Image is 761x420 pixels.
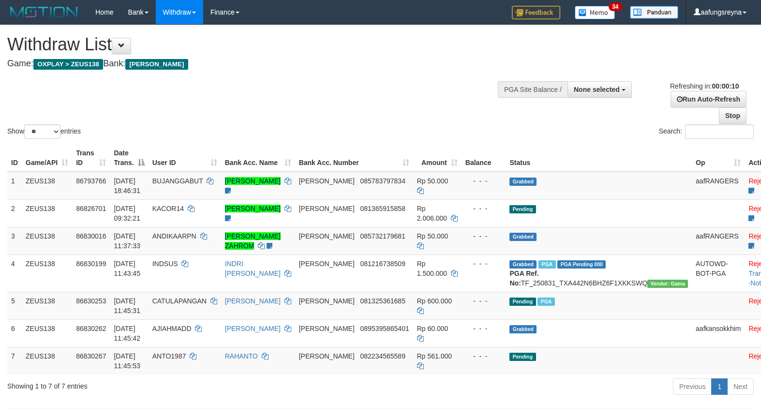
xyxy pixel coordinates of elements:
[692,255,745,292] td: AUTOWD-BOT-PGA
[7,292,22,319] td: 5
[76,325,106,332] span: 86830262
[417,205,447,222] span: Rp 2.006.000
[299,232,355,240] span: [PERSON_NAME]
[659,124,754,139] label: Search:
[295,144,413,172] th: Bank Acc. Number: activate to sort column ascending
[152,352,186,360] span: ANTO1987
[360,325,409,332] span: Copy 0895395865401 to clipboard
[509,270,538,287] b: PGA Ref. No:
[465,176,502,186] div: - - -
[7,172,22,200] td: 1
[7,377,310,391] div: Showing 1 to 7 of 7 entries
[727,378,754,395] a: Next
[221,144,295,172] th: Bank Acc. Name: activate to sort column ascending
[225,352,258,360] a: RAHANTO
[225,297,281,305] a: [PERSON_NAME]
[24,124,60,139] select: Showentries
[76,205,106,212] span: 86826701
[22,319,72,347] td: ZEUS138
[125,59,188,70] span: [PERSON_NAME]
[509,325,537,333] span: Grabbed
[225,232,281,250] a: [PERSON_NAME] ZAHROM
[509,353,536,361] span: Pending
[299,352,355,360] span: [PERSON_NAME]
[7,144,22,172] th: ID
[360,232,405,240] span: Copy 085732179681 to clipboard
[76,177,106,185] span: 86793766
[76,297,106,305] span: 86830253
[22,347,72,375] td: ZEUS138
[567,81,632,98] button: None selected
[670,82,739,90] span: Refreshing in:
[152,325,192,332] span: AJIAHMADD
[360,205,405,212] span: Copy 081365915858 to clipboard
[76,352,106,360] span: 86830267
[711,378,728,395] a: 1
[299,205,355,212] span: [PERSON_NAME]
[22,255,72,292] td: ZEUS138
[22,227,72,255] td: ZEUS138
[7,347,22,375] td: 7
[360,352,405,360] span: Copy 082234565589 to clipboard
[299,297,355,305] span: [PERSON_NAME]
[417,232,448,240] span: Rp 50.000
[152,177,203,185] span: BUJANGGABUT
[114,352,140,370] span: [DATE] 11:45:53
[465,351,502,361] div: - - -
[299,177,355,185] span: [PERSON_NAME]
[712,82,739,90] strong: 00:00:10
[506,255,692,292] td: TF_250831_TXA442N6BHZ6F1XKKSWQ
[33,59,103,70] span: OXPLAY > ZEUS138
[465,204,502,213] div: - - -
[465,259,502,269] div: - - -
[149,144,221,172] th: User ID: activate to sort column ascending
[225,205,281,212] a: [PERSON_NAME]
[462,144,506,172] th: Balance
[692,227,745,255] td: aafRANGERS
[299,325,355,332] span: [PERSON_NAME]
[7,5,81,19] img: MOTION_logo.png
[685,124,754,139] input: Search:
[512,6,560,19] img: Feedback.jpg
[417,260,447,277] span: Rp 1.500.000
[360,177,405,185] span: Copy 085783797834 to clipboard
[72,144,110,172] th: Trans ID: activate to sort column ascending
[152,260,178,268] span: INDSUS
[609,2,622,11] span: 34
[152,205,184,212] span: KACOR14
[574,86,620,93] span: None selected
[647,280,688,288] span: Vendor URL: https://trx31.1velocity.biz
[465,324,502,333] div: - - -
[417,352,452,360] span: Rp 561.000
[114,297,140,315] span: [DATE] 11:45:31
[7,255,22,292] td: 4
[7,319,22,347] td: 6
[360,260,405,268] span: Copy 081216738509 to clipboard
[360,297,405,305] span: Copy 081325361685 to clipboard
[417,297,452,305] span: Rp 600.000
[538,260,555,269] span: Marked by aafkaynarin
[413,144,462,172] th: Amount: activate to sort column ascending
[152,232,196,240] span: ANDIKAARPN
[152,297,207,305] span: CATULAPANGAN
[557,260,606,269] span: PGA Pending
[465,231,502,241] div: - - -
[575,6,615,19] img: Button%20Memo.svg
[114,325,140,342] span: [DATE] 11:45:42
[225,177,281,185] a: [PERSON_NAME]
[22,144,72,172] th: Game/API: activate to sort column ascending
[114,177,140,195] span: [DATE] 18:46:31
[114,260,140,277] span: [DATE] 11:43:45
[417,177,448,185] span: Rp 50.000
[719,107,746,124] a: Stop
[498,81,567,98] div: PGA Site Balance /
[692,172,745,200] td: aafRANGERS
[22,292,72,319] td: ZEUS138
[110,144,148,172] th: Date Trans.: activate to sort column descending
[7,124,81,139] label: Show entries
[692,319,745,347] td: aafkansokkhim
[225,325,281,332] a: [PERSON_NAME]
[22,199,72,227] td: ZEUS138
[673,378,712,395] a: Previous
[76,260,106,268] span: 86830199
